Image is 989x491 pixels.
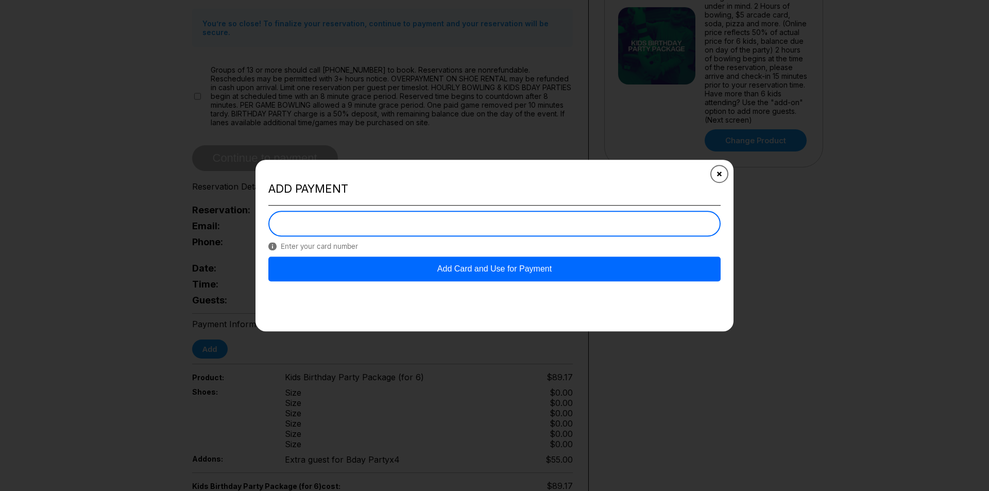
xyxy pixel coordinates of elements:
[707,161,732,186] button: Close
[269,211,720,236] iframe: Secure Credit Card Form
[268,257,721,281] button: Add Card and Use for Payment
[268,211,721,281] div: Payment form
[268,182,721,196] h2: Add payment
[268,242,721,250] span: Enter your card number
